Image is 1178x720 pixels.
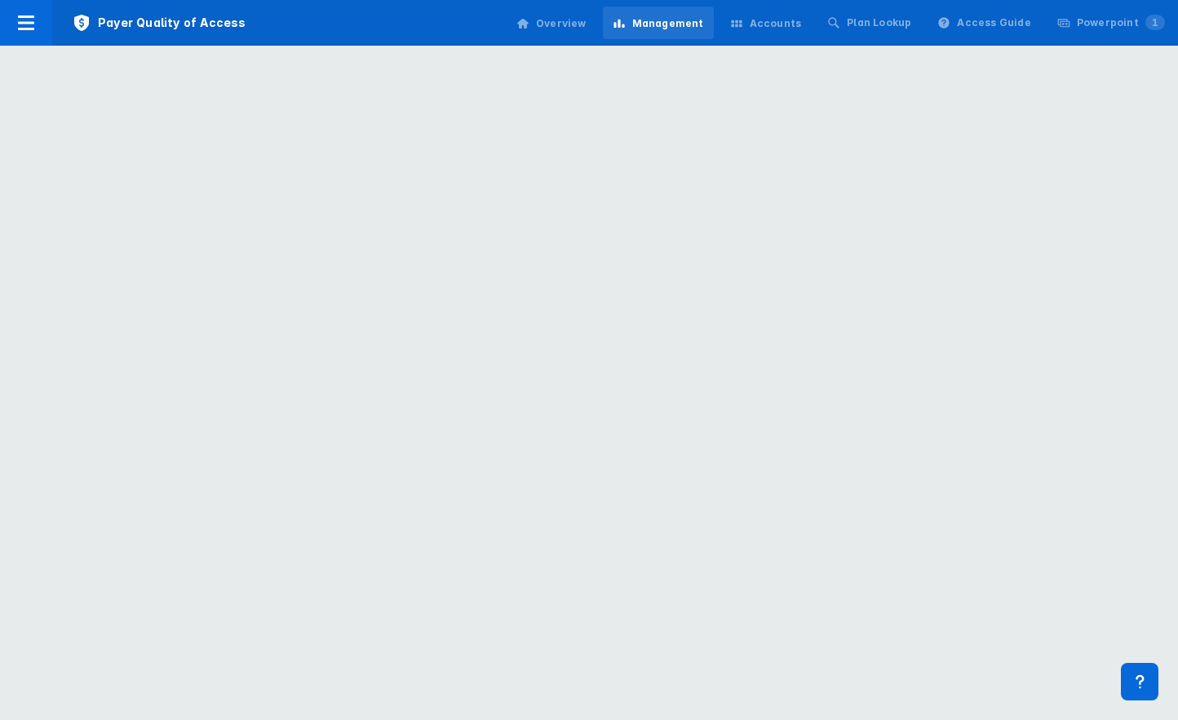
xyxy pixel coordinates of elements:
a: Overview [507,7,596,39]
div: Management [632,16,704,31]
div: Plan Lookup [847,15,911,30]
div: Accounts [750,16,802,31]
a: Accounts [720,7,812,39]
div: Access Guide [957,15,1030,30]
div: Overview [536,16,587,31]
div: Contact Support [1121,663,1158,700]
a: Management [603,7,714,39]
span: 1 [1145,15,1165,30]
div: Powerpoint [1077,15,1165,30]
